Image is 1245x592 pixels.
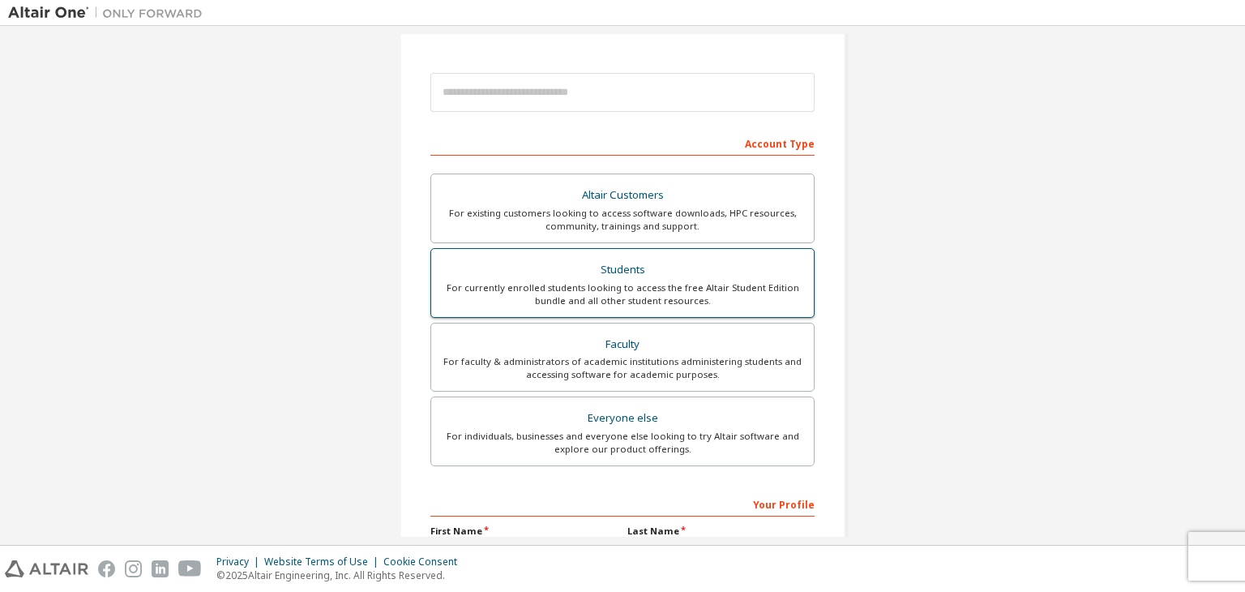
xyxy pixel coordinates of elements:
[430,130,815,156] div: Account Type
[98,560,115,577] img: facebook.svg
[216,556,264,568] div: Privacy
[441,259,804,281] div: Students
[441,407,804,430] div: Everyone else
[430,525,618,538] label: First Name
[383,556,467,568] div: Cookie Consent
[264,556,383,568] div: Website Terms of Use
[441,430,804,456] div: For individuals, businesses and everyone else looking to try Altair software and explore our prod...
[627,525,815,538] label: Last Name
[152,560,169,577] img: linkedin.svg
[178,560,202,577] img: youtube.svg
[441,184,804,207] div: Altair Customers
[216,568,467,582] p: © 2025 Altair Engineering, Inc. All Rights Reserved.
[125,560,142,577] img: instagram.svg
[441,355,804,381] div: For faculty & administrators of academic institutions administering students and accessing softwa...
[441,281,804,307] div: For currently enrolled students looking to access the free Altair Student Edition bundle and all ...
[8,5,211,21] img: Altair One
[5,560,88,577] img: altair_logo.svg
[441,333,804,356] div: Faculty
[430,491,815,517] div: Your Profile
[441,207,804,233] div: For existing customers looking to access software downloads, HPC resources, community, trainings ...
